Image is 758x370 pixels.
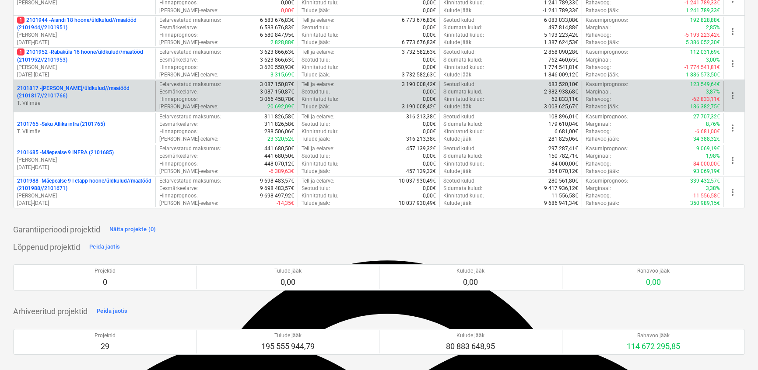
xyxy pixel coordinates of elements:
p: 0,00€ [423,31,436,39]
p: 3 623 866,63€ [260,56,294,64]
p: 34 388,32€ [693,135,720,143]
p: Seotud tulu : [302,24,330,31]
p: 9 698 483,57€ [260,177,294,185]
p: [PERSON_NAME]-eelarve : [159,103,218,111]
p: 339 432,57€ [690,177,720,185]
p: 0,00€ [423,152,436,160]
p: [PERSON_NAME] [17,64,152,71]
button: Peida jaotis [87,240,122,254]
p: Eelarvestatud maksumus : [159,48,221,56]
p: 0,00€ [423,192,436,200]
p: 192 828,88€ [690,17,720,24]
p: 2101952 - Rabaküla 16 hoone/üldkulud//maatööd (2101952//2101953) [17,48,152,63]
p: [PERSON_NAME]-eelarve : [159,200,218,207]
p: 195 555 944,79 [261,341,315,352]
p: Rahavoog : [586,64,611,71]
p: Tellija eelarve : [302,48,334,56]
p: Tulude jääk : [302,103,330,111]
p: 6 083 033,08€ [544,17,578,24]
p: Projektid [95,332,116,339]
p: 3,00% [706,56,720,64]
p: 8,76% [706,121,720,128]
p: 84 000,00€ [551,160,578,168]
p: Projektid [95,267,116,275]
p: 3,38% [706,185,720,192]
p: 3 732 582,63€ [402,48,436,56]
p: 9 698 497,92€ [260,192,294,200]
p: [DATE] - [DATE] [17,71,152,79]
p: Tellija eelarve : [302,113,334,121]
p: 2101944 - Aiandi 18 hoone/üldkulud//maatööd (2101944//2101951) [17,17,152,31]
p: 3 066 458,78€ [260,96,294,103]
p: Rahavoo jääk [627,332,680,339]
p: Kinnitatud tulu : [302,31,338,39]
p: 280 561,80€ [548,177,578,185]
p: Marginaal : [586,152,611,160]
p: Rahavoo jääk [637,267,670,275]
p: 0,00€ [281,7,294,14]
p: 9 686 941,34€ [544,200,578,207]
p: Kinnitatud kulud : [443,31,484,39]
p: 9 417 936,12€ [544,185,578,192]
p: 288 506,06€ [264,128,294,135]
p: 3 190 008,42€ [402,103,436,111]
p: Sidumata kulud : [443,24,482,31]
p: 6 773 676,83€ [402,17,436,24]
p: Kinnitatud kulud : [443,96,484,103]
p: Eesmärkeelarve : [159,24,198,31]
p: Seotud tulu : [302,88,330,96]
p: 11 556,58€ [551,192,578,200]
p: Eesmärkeelarve : [159,152,198,160]
p: Kulude jääk : [443,103,473,111]
p: 2,85% [706,24,720,31]
div: Näita projekte (0) [109,225,156,235]
p: 5 193 223,42€ [544,31,578,39]
p: Rahavoo jääk : [586,135,619,143]
p: 3 315,69€ [270,71,294,79]
p: Rahavoog : [586,31,611,39]
p: 80 883 648,95 [446,341,495,352]
p: Rahavoo jääk : [586,103,619,111]
span: 1 [17,48,25,55]
p: 281 825,06€ [548,135,578,143]
p: 3 087 150,87€ [260,81,294,88]
p: 311 826,58€ [264,121,294,128]
p: Hinnaprognoos : [159,128,198,135]
p: 6 580 847,95€ [260,31,294,39]
p: Eesmärkeelarve : [159,185,198,192]
p: -11 556,58€ [692,192,720,200]
p: -5 193 223,42€ [684,31,720,39]
p: Rahavoo jääk : [586,168,619,175]
p: Seotud kulud : [443,177,476,185]
p: Hinnaprognoos : [159,192,198,200]
p: 497 814,88€ [548,24,578,31]
p: Kinnitatud kulud : [443,160,484,168]
p: 186 382,75€ [690,103,720,111]
p: -62 833,11€ [692,96,720,103]
div: 2101765 -Saku Allika infra (2101765)T. Villmäe [17,121,152,135]
p: Eelarvestatud maksumus : [159,177,221,185]
p: 297 287,41€ [548,145,578,152]
p: Rahavoo jääk : [586,200,619,207]
p: 0,00€ [423,64,436,71]
p: Tulude jääk : [302,200,330,207]
p: Kasumiprognoos : [586,48,628,56]
p: Hinnaprognoos : [159,31,198,39]
p: Tulude jääk : [302,168,330,175]
p: 3 190 008,42€ [402,81,436,88]
p: 311 826,58€ [264,113,294,121]
p: 0,00€ [423,185,436,192]
button: Peida jaotis [95,304,130,318]
p: 0,00€ [423,24,436,31]
p: Sidumata kulud : [443,56,482,64]
p: Rahavoog : [586,96,611,103]
p: 2101817 - [PERSON_NAME]/üldkulud//maatööd (2101817//2101766) [17,85,152,100]
p: [PERSON_NAME] [17,31,152,39]
p: 0 [95,277,116,287]
p: [DATE] - [DATE] [17,164,152,171]
p: [PERSON_NAME] [17,156,152,164]
span: more_vert [727,155,738,166]
p: 112 031,69€ [690,48,720,56]
p: Eelarvestatud maksumus : [159,17,221,24]
p: Kasumiprognoos : [586,145,628,152]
